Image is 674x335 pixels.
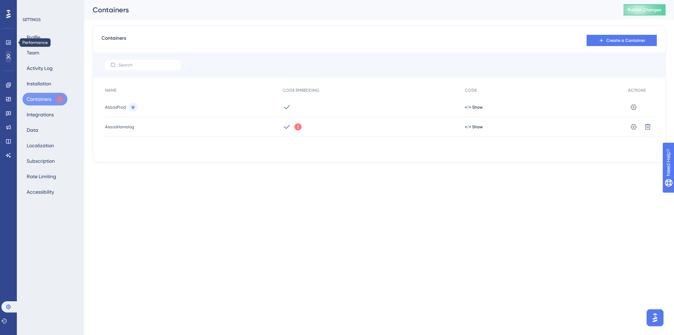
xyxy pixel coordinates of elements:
[22,124,42,136] button: Data
[119,63,176,67] input: Search
[22,62,57,75] button: Activity Log
[105,88,116,93] span: NAME
[283,88,319,93] span: CODE EMBEDDING
[105,104,126,110] span: AsaasProd
[105,124,134,130] span: AsaasHomolog
[22,46,44,59] button: Team
[465,104,483,110] button: </> Show
[93,5,606,15] div: Containers
[22,17,79,22] div: SETTINGS
[22,139,58,152] button: Localization
[587,35,657,46] button: Create a Container
[22,170,60,183] button: Rate Limiting
[465,124,483,130] button: </> Show
[645,307,666,328] iframe: UserGuiding AI Assistant Launcher
[628,7,661,13] span: Publish Changes
[22,31,45,44] button: Profile
[101,34,126,47] span: Containers
[22,93,67,105] button: Containers
[22,155,59,167] button: Subscription
[628,88,646,93] span: ACTIONS
[16,2,44,10] span: Need Help?
[22,186,58,198] button: Accessibility
[22,108,58,121] button: Integrations
[22,77,55,90] button: Installation
[606,38,645,43] span: Create a Container
[623,4,666,15] button: Publish Changes
[465,88,477,93] span: CODE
